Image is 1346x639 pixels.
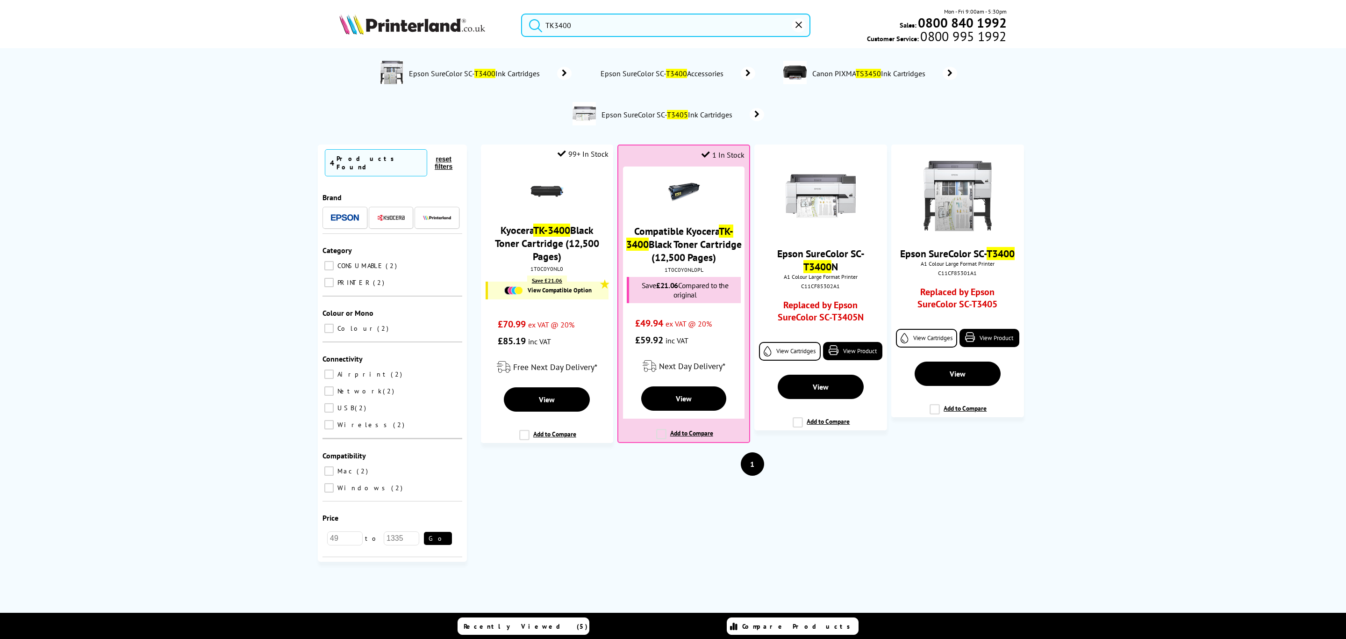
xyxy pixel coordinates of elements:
[623,353,744,379] div: modal_delivery
[498,335,526,347] span: £85.19
[896,329,957,348] a: View Cartridges
[528,320,574,329] span: ex VAT @ 20%
[919,32,1006,41] span: 0800 995 1992
[324,466,334,476] input: Mac 2
[424,532,452,545] button: Go
[324,386,334,396] input: Network 2
[786,161,856,231] img: Epson-SureColor-SC-T3400N-front-small.jpg
[641,386,726,411] a: View
[322,308,373,318] span: Colour or Mono
[667,110,688,119] mark: T3405
[339,14,509,36] a: Printerland Logo
[513,362,597,372] span: Free Next Day Delivery*
[793,417,850,435] label: Add to Compare
[363,534,384,543] span: to
[944,7,1007,16] span: Mon - Fri 9:00am - 5:30pm
[676,394,692,403] span: View
[530,175,563,208] img: Kyocera-TK-3400-Toner-Small.gif
[324,483,334,493] input: Windows 2
[519,430,576,448] label: Add to Compare
[867,32,1006,43] span: Customer Service:
[601,110,736,119] span: Epson SureColor SC- Ink Cartridges
[666,336,688,345] span: inc VAT
[383,387,396,395] span: 2
[423,215,451,220] img: Printerland
[659,361,725,371] span: Next Day Delivery*
[627,277,740,303] div: Save Compared to the original
[811,69,929,78] span: Canon PIXMA Ink Cartridges
[539,395,555,404] span: View
[335,370,390,378] span: Airprint
[666,319,712,328] span: ex VAT @ 20%
[896,260,1019,267] span: A1 Colour Large Format Printer
[656,281,678,290] span: £21.06
[923,161,993,231] img: Epson-SureColor-SC-T3400-front-small.jpg
[656,429,713,447] label: Add to Compare
[528,286,592,294] span: View Compatible Option
[495,224,599,263] a: KyoceraTK-3400Black Toner Cartridge (12,500 Pages)
[916,18,1007,27] a: 0800 840 1992
[377,324,391,333] span: 2
[533,224,570,237] mark: TK-3400
[823,342,882,360] a: View Product
[355,404,368,412] span: 2
[486,354,609,380] div: modal_delivery
[900,21,916,29] span: Sales:
[702,150,745,160] div: 1 In Stock
[573,102,596,125] img: Epson-SC-T3405N-Conspage.jpg
[322,513,338,523] span: Price
[856,69,881,78] mark: TS3450
[335,404,354,412] span: USB
[667,176,700,209] img: K15504ZA-small.gif
[322,193,342,202] span: Brand
[811,61,957,86] a: Canon PIXMATS3450Ink Cartridges
[324,261,334,270] input: CONSUMABLE 2
[761,283,880,290] div: C11CF85302A1
[558,149,609,159] div: 99+ In Stock
[783,61,807,84] img: 4463C006AA-conspage.jpg
[336,154,422,171] div: Products Found
[777,247,864,273] a: Epson SureColor SC-T3400N
[950,369,966,378] span: View
[386,261,399,270] span: 2
[391,370,404,378] span: 2
[528,337,551,346] span: inc VAT
[327,531,363,545] input: 49
[322,354,363,363] span: Connectivity
[384,531,419,545] input: 1335
[335,387,382,395] span: Network
[324,278,334,287] input: PRINTER 2
[626,225,742,264] a: Compatible KyoceraTK-3400Black Toner Cartridge (12,500 Pages)
[521,14,810,37] input: Search product or brand
[373,278,387,287] span: 2
[778,375,864,399] a: View
[335,484,390,492] span: Windows
[458,617,589,635] a: Recently Viewed (5)
[339,14,485,35] img: Printerland Logo
[464,622,588,631] span: Recently Viewed (5)
[601,102,764,127] a: Epson SureColor SC-T3405Ink Cartridges
[727,617,859,635] a: Compare Products
[498,318,526,330] span: £70.99
[357,467,370,475] span: 2
[335,261,385,270] span: CONSUMABLE
[393,421,407,429] span: 2
[504,387,590,412] a: View
[915,362,1001,386] a: View
[813,382,829,392] span: View
[772,299,870,328] a: Replaced by Epson SureColor SC-T3405N
[759,273,882,280] span: A1 Colour Large Format Printer
[600,69,727,78] span: Epson SureColor SC- Accessories
[391,484,405,492] span: 2
[803,260,831,273] mark: T3400
[635,317,663,329] span: £49.94
[408,69,543,78] span: Epson SureColor SC- Ink Cartridges
[377,214,405,221] img: Kyocera
[324,324,334,333] input: Colour 2
[625,266,742,273] div: 1T0C0Y0NL0PL
[335,467,356,475] span: Mac
[987,247,1015,260] mark: T3400
[759,342,820,361] a: View Cartridges
[335,421,392,429] span: Wireless
[666,69,687,78] mark: T3400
